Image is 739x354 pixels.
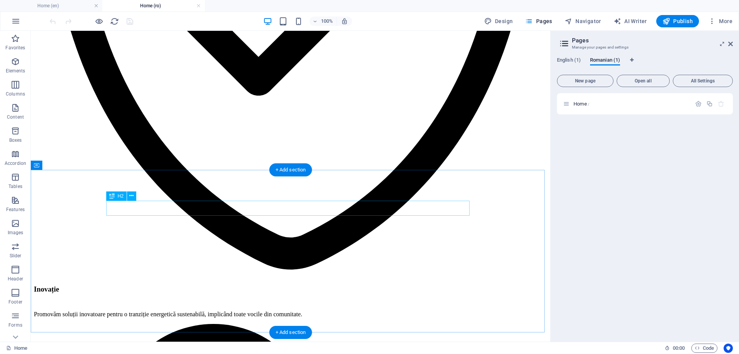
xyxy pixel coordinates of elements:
[102,2,205,10] h4: Home (ro)
[706,101,713,107] div: Duplicate
[5,45,25,51] p: Favorites
[269,326,312,339] div: + Add section
[562,15,604,27] button: Navigator
[110,17,119,26] button: reload
[695,101,702,107] div: Settings
[341,18,348,25] i: On resize automatically adjust zoom level to fit chosen device.
[620,79,666,83] span: Open all
[481,15,516,27] button: Design
[9,137,22,143] p: Boxes
[673,75,733,87] button: All Settings
[484,17,513,25] span: Design
[8,183,22,190] p: Tables
[5,160,26,166] p: Accordion
[557,75,614,87] button: New page
[481,15,516,27] div: Design (Ctrl+Alt+Y)
[662,17,693,25] span: Publish
[110,17,119,26] i: Reload page
[691,344,717,353] button: Code
[118,194,124,198] span: H2
[6,91,25,97] p: Columns
[8,276,23,282] p: Header
[617,75,670,87] button: Open all
[8,230,23,236] p: Images
[673,344,685,353] span: 00 00
[588,102,589,106] span: /
[321,17,333,26] h6: 100%
[656,15,699,27] button: Publish
[557,55,581,66] span: English (1)
[309,17,337,26] button: 100%
[705,15,736,27] button: More
[565,17,601,25] span: Navigator
[8,299,22,305] p: Footer
[695,344,714,353] span: Code
[665,344,685,353] h6: Session time
[10,253,22,259] p: Slider
[572,44,717,51] h3: Manage your pages and settings
[525,17,552,25] span: Pages
[6,344,27,353] a: Click to cancel selection. Double-click to open Pages
[6,68,25,74] p: Elements
[708,17,732,25] span: More
[269,163,312,176] div: + Add section
[718,101,724,107] div: The startpage cannot be deleted
[7,114,24,120] p: Content
[610,15,650,27] button: AI Writer
[572,37,733,44] h2: Pages
[522,15,555,27] button: Pages
[6,206,25,213] p: Features
[557,57,733,72] div: Language Tabs
[590,55,620,66] span: Romanian (1)
[573,101,589,107] span: Home
[94,17,104,26] button: Click here to leave preview mode and continue editing
[724,344,733,353] button: Usercentrics
[678,345,679,351] span: :
[614,17,647,25] span: AI Writer
[676,79,729,83] span: All Settings
[571,101,691,106] div: Home/
[560,79,610,83] span: New page
[8,322,22,328] p: Forms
